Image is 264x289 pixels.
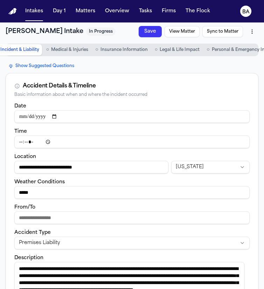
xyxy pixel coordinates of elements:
button: Save [139,26,162,37]
span: Incident & Liability [0,47,39,53]
input: From/To destination [14,211,250,224]
label: Description [14,255,43,261]
span: Insurance Information [100,47,148,53]
button: View Matter [165,26,200,37]
span: In Progress [86,27,116,36]
span: Legal & Life Impact [160,47,200,53]
label: From/To [14,205,35,210]
span: ○ [207,46,209,53]
label: Time [14,129,27,134]
span: Medical & Injuries [51,47,88,53]
button: Tasks [136,5,155,18]
input: Incident date [14,110,250,123]
label: Location [14,154,36,159]
label: Accident Type [14,230,51,235]
button: Day 1 [50,5,69,18]
button: Firms [159,5,179,18]
input: Incident time [14,136,250,148]
label: Weather Conditions [14,179,65,185]
span: ○ [155,46,158,53]
button: Incident state [171,161,250,173]
button: Show Suggested Questions [6,62,77,70]
button: Go to Insurance Information [92,44,150,55]
button: Sync to Matter [202,26,243,37]
button: The Flock [183,5,213,18]
input: Incident location [14,161,168,173]
a: Home [8,8,17,15]
input: Weather conditions [14,186,250,199]
button: Intakes [22,5,46,18]
span: ○ [46,46,49,53]
button: More actions [246,25,258,38]
button: Go to Medical & Injuries [43,44,91,55]
label: Date [14,104,26,109]
h1: [PERSON_NAME] Intake [6,27,83,37]
div: Basic information about when and where the incident occurred [14,92,250,98]
button: Matters [73,5,98,18]
span: ○ [95,46,98,53]
button: Overview [102,5,132,18]
img: Finch Logo [8,8,17,15]
div: Accident Details & Timeline [23,82,96,90]
button: Go to Legal & Life Impact [152,44,202,55]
